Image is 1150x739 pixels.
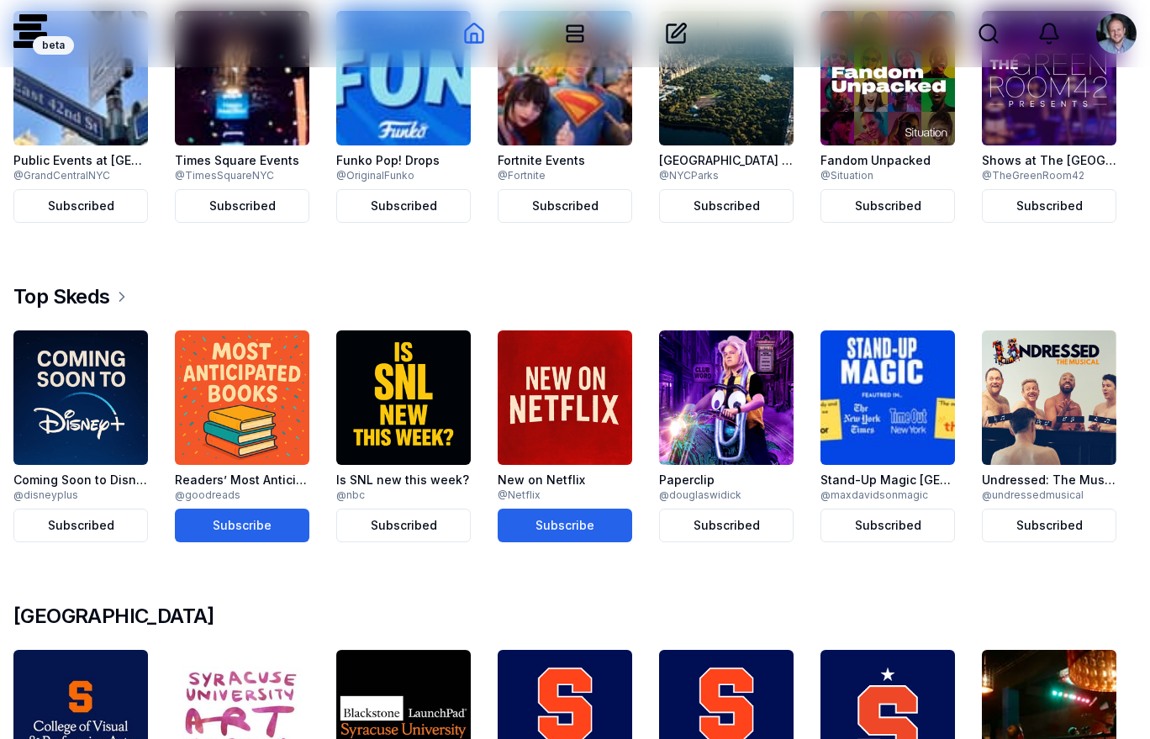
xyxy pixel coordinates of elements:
img: Paperclip [659,330,794,465]
button: Subscribed [820,189,955,223]
a: @disneyplus [13,488,148,502]
img: Fortnite Events [498,11,632,145]
button: Subscribed [336,189,471,223]
p: @ goodreads [175,488,309,502]
a: @Situation [820,169,955,182]
img: logo [13,14,47,48]
img: Funko Pop! Drops [336,11,471,145]
a: @GrandCentralNYC [13,169,148,182]
img: Fandom Unpacked [820,11,955,145]
p: @ TheGreenRoom42 [982,169,1116,182]
button: Subscribed [659,189,794,223]
img: New on Netflix [498,330,632,465]
img: Coming Soon to Disney+ [13,330,148,465]
p: @ maxdavidsonmagic [820,488,955,502]
p: @ TimesSquareNYC [175,169,309,182]
h2: [GEOGRAPHIC_DATA] [13,603,1137,630]
a: [GEOGRAPHIC_DATA] Events [659,152,794,169]
a: Stand-Up Magic [GEOGRAPHIC_DATA] [820,472,955,488]
img: Central Park Events [659,11,794,145]
button: Subscribe [175,509,309,542]
a: Paperclip [659,472,794,488]
p: @ douglaswidick [659,488,794,502]
a: @Fortnite [498,169,632,182]
p: @ Netflix [498,488,632,502]
a: Is SNL new this week? [336,472,471,488]
p: @ OriginalFunko [336,169,471,182]
a: @TheGreenRoom42 [982,169,1116,182]
a: Fortnite Events [498,152,632,169]
p: @ GrandCentralNYC [13,169,148,182]
button: Subscribed [336,509,471,542]
p: @ disneyplus [13,488,148,502]
p: @ Fortnite [498,169,632,182]
a: @nbc [336,488,471,502]
a: Shows at The [GEOGRAPHIC_DATA] [982,152,1116,169]
a: @OriginalFunko [336,169,471,182]
img: Shows at The Green Room 42 [982,11,1116,145]
a: Top Skeds [13,283,1137,310]
img: mattbritten [1096,13,1137,54]
a: @douglaswidick [659,488,794,502]
img: Times Square Events [175,11,309,145]
p: @ Situation [820,169,955,182]
button: Subscribed [13,509,148,542]
button: Subscribed [982,509,1116,542]
button: Subscribed [659,509,794,542]
a: Funko Pop! Drops [336,152,471,169]
a: @NYCParks [659,169,794,182]
a: Coming Soon to Disney+ [13,472,148,488]
a: Fandom Unpacked [820,152,955,169]
a: @maxdavidsonmagic [820,488,955,502]
h2: Top Skeds [13,283,110,310]
button: Subscribed [13,189,148,223]
img: Stand-Up Magic NYC [820,330,955,465]
img: Public Events at Grand Central [13,11,148,145]
button: Subscribe [498,509,632,542]
a: Undressed: The Musical [982,472,1116,488]
div: beta [33,36,74,55]
img: Readers’ Most Anticipated Books of 2025 [175,330,309,465]
button: Subscribed [982,189,1116,223]
a: Public Events at [GEOGRAPHIC_DATA] [13,152,148,169]
p: @ NYCParks [659,169,794,182]
a: New on Netflix [498,472,632,488]
a: @undressedmusical [982,488,1116,502]
img: Undressed: The Musical [982,330,1116,465]
button: Subscribed [498,189,632,223]
a: @Netflix [498,488,632,502]
button: Subscribed [820,509,955,542]
p: @ nbc [336,488,471,502]
p: @ undressedmusical [982,488,1116,502]
a: @goodreads [175,488,309,502]
a: Times Square Events [175,152,309,169]
button: Subscribed [175,189,309,223]
a: Readers’ Most Anticipated Books of 2025 [175,472,309,488]
img: Is SNL new this week? [336,330,471,465]
a: @TimesSquareNYC [175,169,309,182]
